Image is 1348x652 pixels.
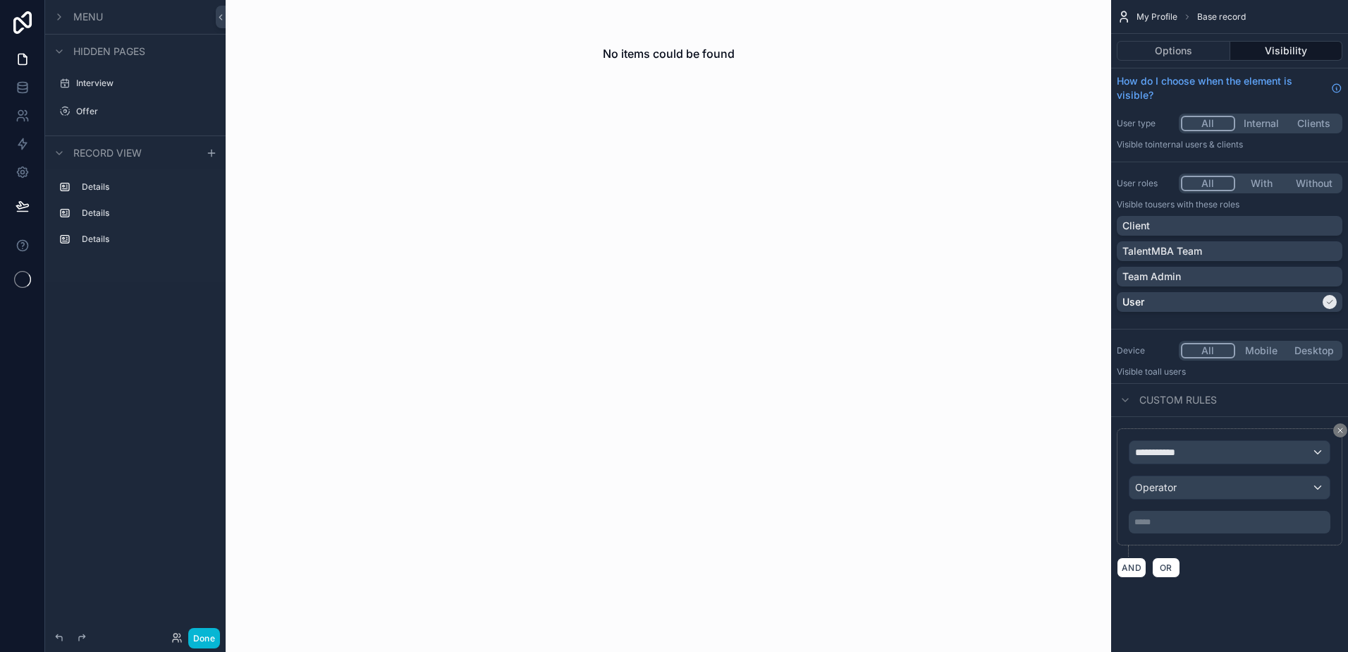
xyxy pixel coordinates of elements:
[1117,41,1230,61] button: Options
[1287,343,1340,358] button: Desktop
[1287,176,1340,191] button: Without
[1181,343,1235,358] button: All
[1122,270,1181,284] p: Team Admin
[1157,562,1175,573] span: OR
[1287,116,1340,131] button: Clients
[1117,366,1342,378] p: Visible to
[82,207,212,219] label: Details
[73,10,103,24] span: Menu
[1129,476,1330,500] button: Operator
[1117,74,1342,102] a: How do I choose when the element is visible?
[1117,139,1342,150] p: Visible to
[1117,199,1342,210] p: Visible to
[1117,557,1146,578] button: AND
[1117,178,1173,189] label: User roles
[1153,366,1186,377] span: all users
[73,146,142,160] span: Record view
[1122,244,1202,258] p: TalentMBA Team
[1136,11,1177,23] span: My Profile
[82,234,212,245] label: Details
[1153,139,1243,150] span: Internal users & clients
[82,181,212,193] label: Details
[1235,343,1288,358] button: Mobile
[1235,176,1288,191] button: With
[76,106,214,117] label: Offer
[1152,557,1180,578] button: OR
[1122,295,1144,309] p: User
[45,169,226,265] div: scrollable content
[1230,41,1343,61] button: Visibility
[1117,74,1325,102] span: How do I choose when the element is visible?
[1181,176,1235,191] button: All
[1135,481,1177,493] span: Operator
[73,44,145,59] span: Hidden pages
[76,78,214,89] label: Interview
[1117,118,1173,129] label: User type
[1117,345,1173,356] label: Device
[1235,116,1288,131] button: Internal
[1181,116,1235,131] button: All
[1197,11,1246,23] span: Base record
[1139,393,1217,407] span: Custom rules
[188,628,220,648] button: Done
[1153,199,1239,210] span: Users with these roles
[1122,219,1150,233] p: Client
